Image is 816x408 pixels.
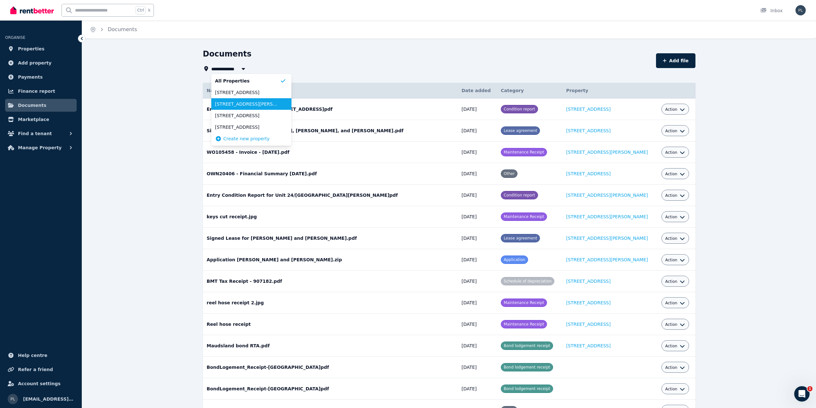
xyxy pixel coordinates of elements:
h1: Documents [203,49,252,59]
td: [DATE] [458,163,497,185]
a: [STREET_ADDRESS] [566,128,611,133]
th: Category [497,83,562,99]
td: [DATE] [458,249,497,271]
img: plmarkt@gmail.com [8,394,18,404]
nav: Breadcrumb [82,21,145,39]
td: [DATE] [458,142,497,163]
span: [EMAIL_ADDRESS][DOMAIN_NAME] [23,395,74,403]
span: Action [665,107,677,112]
td: BondLogement_Receipt-[GEOGRAPHIC_DATA]pdf [203,378,458,400]
td: [DATE] [458,185,497,206]
span: Account settings [18,380,61,387]
a: [STREET_ADDRESS][PERSON_NAME] [566,236,648,241]
span: Application [504,257,525,262]
button: Action [665,171,685,177]
a: Documents [5,99,77,112]
span: Ctrl [136,6,146,14]
span: Documents [18,101,46,109]
span: k [148,8,150,13]
span: Action [665,386,677,392]
a: [STREET_ADDRESS] [566,300,611,305]
span: [STREET_ADDRESS] [215,124,280,130]
span: Refer a friend [18,366,53,373]
td: Reel hose receipt [203,314,458,335]
button: Action [665,236,685,241]
a: Account settings [5,377,77,390]
img: plmarkt@gmail.com [795,5,806,15]
button: Action [665,193,685,198]
span: Schedule of depreciation [504,279,551,283]
span: Bond lodgement receipt [504,343,550,348]
a: [STREET_ADDRESS][PERSON_NAME] [566,257,648,262]
td: [DATE] [458,292,497,314]
span: Lease agreement [504,236,537,240]
button: Find a tenant [5,127,77,140]
td: [DATE] [458,357,497,378]
a: Properties [5,42,77,55]
span: Bond lodgement receipt [504,365,550,369]
button: Action [665,107,685,112]
span: Add property [18,59,52,67]
span: Action [665,322,677,327]
button: Manage Property [5,141,77,154]
span: Action [665,150,677,155]
td: WO105458 - Invoice - [DATE].pdf [203,142,458,163]
th: Property [562,83,658,99]
td: BMT Tax Receipt - 907182.pdf [203,271,458,292]
span: Marketplace [18,116,49,123]
a: Payments [5,71,77,83]
span: Action [665,279,677,284]
td: [DATE] [458,228,497,249]
span: ORGANISE [5,35,25,40]
button: Action [665,300,685,306]
span: Condition report [504,193,535,197]
span: Action [665,214,677,220]
span: Maintenance Receipt [504,322,544,326]
a: Add property [5,56,77,69]
span: Condition report [504,107,535,111]
a: [STREET_ADDRESS][PERSON_NAME] [566,193,648,198]
button: Action [665,365,685,370]
td: [DATE] [458,314,497,335]
div: Inbox [760,7,783,14]
a: Finance report [5,85,77,98]
button: Action [665,343,685,349]
button: Action [665,150,685,155]
button: Action [665,322,685,327]
span: 1 [807,386,812,391]
span: Action [665,236,677,241]
td: BondLogement_Receipt-[GEOGRAPHIC_DATA]pdf [203,357,458,378]
span: Maintenance Receipt [504,300,544,305]
span: Create new property [223,135,270,142]
td: [DATE] [458,378,497,400]
td: Signed Lease for [PERSON_NAME], [PERSON_NAME], and [PERSON_NAME].pdf [203,120,458,142]
button: Action [665,214,685,220]
td: [DATE] [458,271,497,292]
span: Action [665,171,677,177]
td: [DATE] [458,335,497,357]
span: Name [207,88,221,93]
span: Action [665,365,677,370]
span: Find a tenant [18,130,52,137]
td: Maudsland bond RTA.pdf [203,335,458,357]
a: [STREET_ADDRESS][PERSON_NAME] [566,150,648,155]
span: Other [504,171,515,176]
span: All Properties [215,78,280,84]
span: [STREET_ADDRESS][PERSON_NAME] [215,101,280,107]
img: RentBetter [10,5,54,15]
button: Action [665,279,685,284]
a: [STREET_ADDRESS] [566,322,611,327]
button: Action [665,128,685,134]
button: Action [665,257,685,263]
a: Refer a friend [5,363,77,376]
iframe: Intercom live chat [794,386,810,402]
span: Finance report [18,87,55,95]
span: [STREET_ADDRESS] [215,89,280,96]
span: Action [665,193,677,198]
td: keys cut receipt.jpg [203,206,458,228]
button: Action [665,386,685,392]
a: [STREET_ADDRESS][PERSON_NAME] [566,214,648,219]
span: Action [665,300,677,306]
a: [STREET_ADDRESS] [566,107,611,112]
span: Action [665,343,677,349]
